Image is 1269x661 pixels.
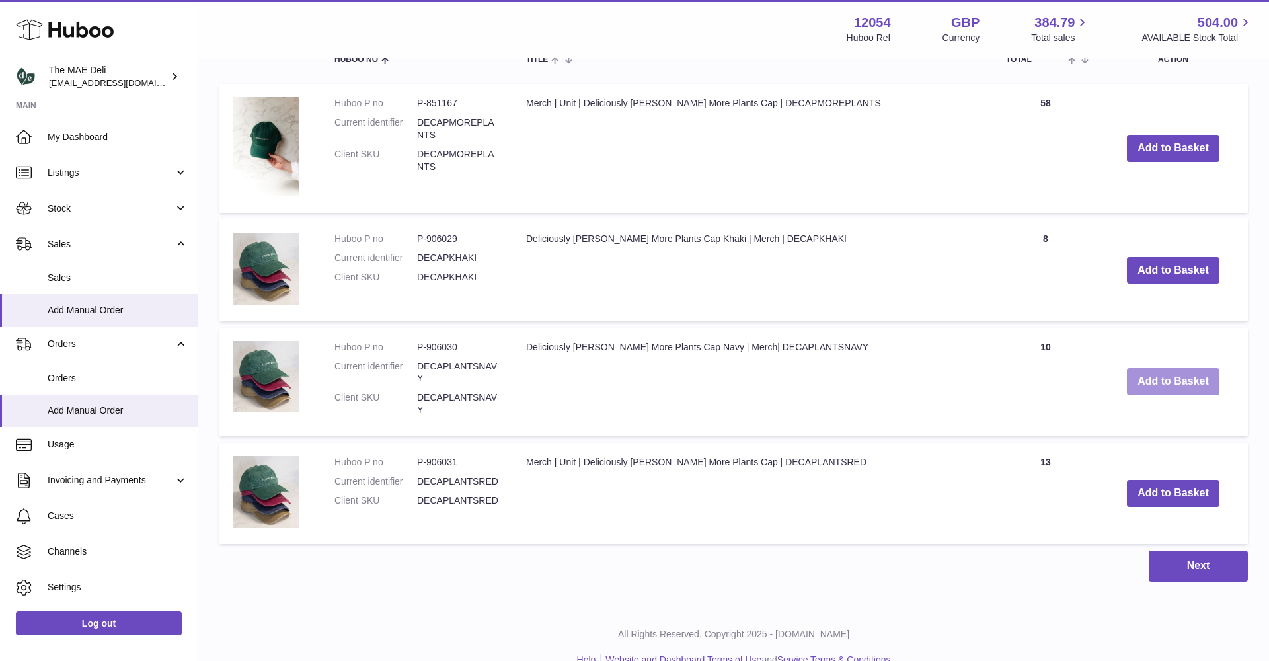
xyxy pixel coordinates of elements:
[417,148,500,173] dd: DECAPMOREPLANTS
[334,456,417,469] dt: Huboo P no
[993,219,1098,321] td: 8
[417,271,500,284] dd: DECAPKHAKI
[48,510,188,522] span: Cases
[417,233,500,245] dd: P-906029
[48,474,174,486] span: Invoicing and Payments
[334,233,417,245] dt: Huboo P no
[993,328,1098,436] td: 10
[334,271,417,284] dt: Client SKU
[48,372,188,385] span: Orders
[417,341,500,354] dd: P-906030
[1127,257,1219,284] button: Add to Basket
[48,238,174,251] span: Sales
[1198,14,1238,32] span: 504.00
[513,443,993,544] td: Merch | Unit | Deliciously [PERSON_NAME] More Plants Cap | DECAPLANTSRED
[993,443,1098,544] td: 13
[417,391,500,416] dd: DECAPLANTSNAVY
[233,233,299,305] img: Deliciously Ella More Plants Cap Khaki | Merch | DECAPKHAKI
[49,77,194,88] span: [EMAIL_ADDRESS][DOMAIN_NAME]
[1141,14,1253,44] a: 504.00 AVAILABLE Stock Total
[854,14,891,32] strong: 12054
[48,545,188,558] span: Channels
[951,14,980,32] strong: GBP
[48,304,188,317] span: Add Manual Order
[16,611,182,635] a: Log out
[49,64,168,89] div: The MAE Deli
[48,405,188,417] span: Add Manual Order
[334,252,417,264] dt: Current identifier
[48,438,188,451] span: Usage
[48,272,188,284] span: Sales
[334,341,417,354] dt: Huboo P no
[1034,14,1075,32] span: 384.79
[334,148,417,173] dt: Client SKU
[48,581,188,594] span: Settings
[417,252,500,264] dd: DECAPKHAKI
[233,456,299,528] img: Merch | Unit | Deliciously Ella More Plants Cap | DECAPLANTSRED
[1149,551,1248,582] button: Next
[334,360,417,385] dt: Current identifier
[48,131,188,143] span: My Dashboard
[1127,135,1219,162] button: Add to Basket
[847,32,891,44] div: Huboo Ref
[417,494,500,507] dd: DECAPLANTSRED
[48,167,174,179] span: Listings
[942,32,980,44] div: Currency
[1141,32,1253,44] span: AVAILABLE Stock Total
[48,338,174,350] span: Orders
[417,97,500,110] dd: P-851167
[233,341,299,413] img: Deliciously Ella More Plants Cap Navy | Merch| DECAPLANTSNAVY
[334,475,417,488] dt: Current identifier
[233,97,299,196] img: Merch | Unit | Deliciously Ella More Plants Cap | DECAPMOREPLANTS
[16,67,36,87] img: logistics@deliciouslyella.com
[334,494,417,507] dt: Client SKU
[1127,480,1219,507] button: Add to Basket
[334,116,417,141] dt: Current identifier
[334,391,417,416] dt: Client SKU
[526,56,548,64] span: Title
[513,84,993,213] td: Merch | Unit | Deliciously [PERSON_NAME] More Plants Cap | DECAPMOREPLANTS
[1031,32,1090,44] span: Total sales
[334,97,417,110] dt: Huboo P no
[513,328,993,436] td: Deliciously [PERSON_NAME] More Plants Cap Navy | Merch| DECAPLANTSNAVY
[417,116,500,141] dd: DECAPMOREPLANTS
[48,202,174,215] span: Stock
[417,360,500,385] dd: DECAPLANTSNAVY
[1031,14,1090,44] a: 384.79 Total sales
[417,475,500,488] dd: DECAPLANTSRED
[209,628,1258,641] p: All Rights Reserved. Copyright 2025 - [DOMAIN_NAME]
[513,219,993,321] td: Deliciously [PERSON_NAME] More Plants Cap Khaki | Merch | DECAPKHAKI
[417,456,500,469] dd: P-906031
[993,84,1098,213] td: 58
[334,56,378,64] span: Huboo no
[1127,368,1219,395] button: Add to Basket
